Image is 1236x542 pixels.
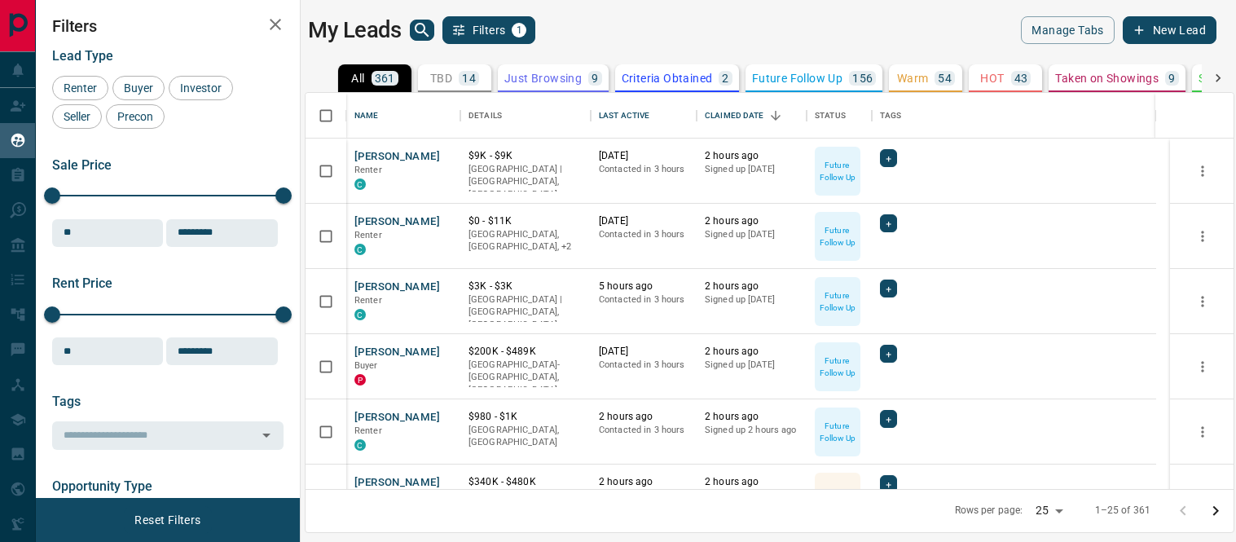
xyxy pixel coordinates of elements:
p: 2 hours ago [705,214,798,228]
p: $200K - $489K [468,345,583,359]
div: + [880,475,897,493]
p: $3K - $3K [468,280,583,293]
p: 2 hours ago [599,410,688,424]
p: 2 hours ago [705,149,798,163]
div: Seller [52,104,102,129]
p: Contacted in 3 hours [599,424,688,437]
p: 2 hours ago [705,345,798,359]
div: Details [468,93,502,139]
div: Tags [880,93,902,139]
span: Rent Price [52,275,112,291]
p: All [351,73,364,84]
div: condos.ca [354,244,366,255]
div: Status [815,93,846,139]
p: Future Follow Up [816,159,859,183]
span: Renter [354,425,382,436]
span: Renter [354,230,382,240]
p: Signed up [DATE] [705,293,798,306]
p: Future Follow Up [752,73,842,84]
p: [GEOGRAPHIC_DATA] | [GEOGRAPHIC_DATA], [GEOGRAPHIC_DATA] [468,163,583,201]
p: Rows per page: [955,504,1023,518]
span: + [886,346,891,362]
button: Manage Tabs [1021,16,1114,44]
button: more [1190,355,1215,379]
button: more [1190,485,1215,509]
p: Signed up [DATE] [705,228,798,241]
div: condos.ca [354,178,366,190]
div: + [880,345,897,363]
div: condos.ca [354,309,366,320]
p: 5 hours ago [599,280,688,293]
div: Renter [52,76,108,100]
p: 361 [375,73,395,84]
p: Toronto [468,489,583,514]
div: property.ca [354,374,366,386]
span: Renter [354,295,382,306]
p: Future Follow Up [816,289,859,314]
span: + [886,411,891,427]
span: + [886,280,891,297]
button: [PERSON_NAME] [354,214,440,230]
span: + [886,215,891,231]
button: more [1190,224,1215,249]
p: [GEOGRAPHIC_DATA] | [GEOGRAPHIC_DATA], [GEOGRAPHIC_DATA] [468,293,583,332]
p: [GEOGRAPHIC_DATA]-[GEOGRAPHIC_DATA], [GEOGRAPHIC_DATA] [468,359,583,397]
span: Opportunity Type [52,478,152,494]
div: Last Active [591,93,697,139]
p: 9 [592,73,598,84]
p: 2 hours ago [705,475,798,489]
p: Midtown | Central, Toronto [468,228,583,253]
span: Precon [112,110,159,123]
p: Taken on Showings [1055,73,1159,84]
button: [PERSON_NAME] [354,475,440,491]
p: Contacted in 3 hours [599,293,688,306]
p: Signed up 2 hours ago [705,424,798,437]
p: $0 - $11K [468,214,583,228]
div: Claimed Date [697,93,807,139]
button: [PERSON_NAME] [354,280,440,295]
span: Buyer [354,360,378,371]
div: Last Active [599,93,649,139]
p: Criteria Obtained [622,73,713,84]
div: + [880,214,897,232]
span: + [886,150,891,166]
p: $980 - $1K [468,410,583,424]
p: 2 [722,73,728,84]
button: [PERSON_NAME] [354,149,440,165]
h1: My Leads [308,17,402,43]
p: Contacted in 3 hours [599,489,688,502]
div: Investor [169,76,233,100]
p: 54 [938,73,952,84]
button: search button [410,20,434,41]
div: Name [346,93,460,139]
p: Just Browsing [504,73,582,84]
div: Buyer [112,76,165,100]
p: 43 [1014,73,1028,84]
p: Signed up [DATE] [705,359,798,372]
button: Open [255,424,278,447]
button: [PERSON_NAME] [354,345,440,360]
p: $340K - $480K [468,475,583,489]
p: HOT [980,73,1004,84]
button: Sort [764,104,787,127]
p: [DATE] [599,149,688,163]
p: Future Follow Up [816,224,859,249]
div: Claimed Date [705,93,764,139]
div: Name [354,93,379,139]
button: more [1190,289,1215,314]
p: 2 hours ago [705,410,798,424]
div: Details [460,93,591,139]
p: Contacted in 3 hours [599,359,688,372]
p: [DATE] [599,214,688,228]
button: Reset Filters [124,506,211,534]
div: 25 [1029,499,1068,522]
p: 9 [1168,73,1175,84]
p: 2 hours ago [599,475,688,489]
div: condos.ca [354,439,366,451]
p: Signed up 2 hours ago [705,489,798,502]
p: TBD [430,73,452,84]
span: Buyer [118,82,159,95]
p: [DATE] [599,345,688,359]
div: Status [807,93,872,139]
button: [PERSON_NAME] [354,410,440,425]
